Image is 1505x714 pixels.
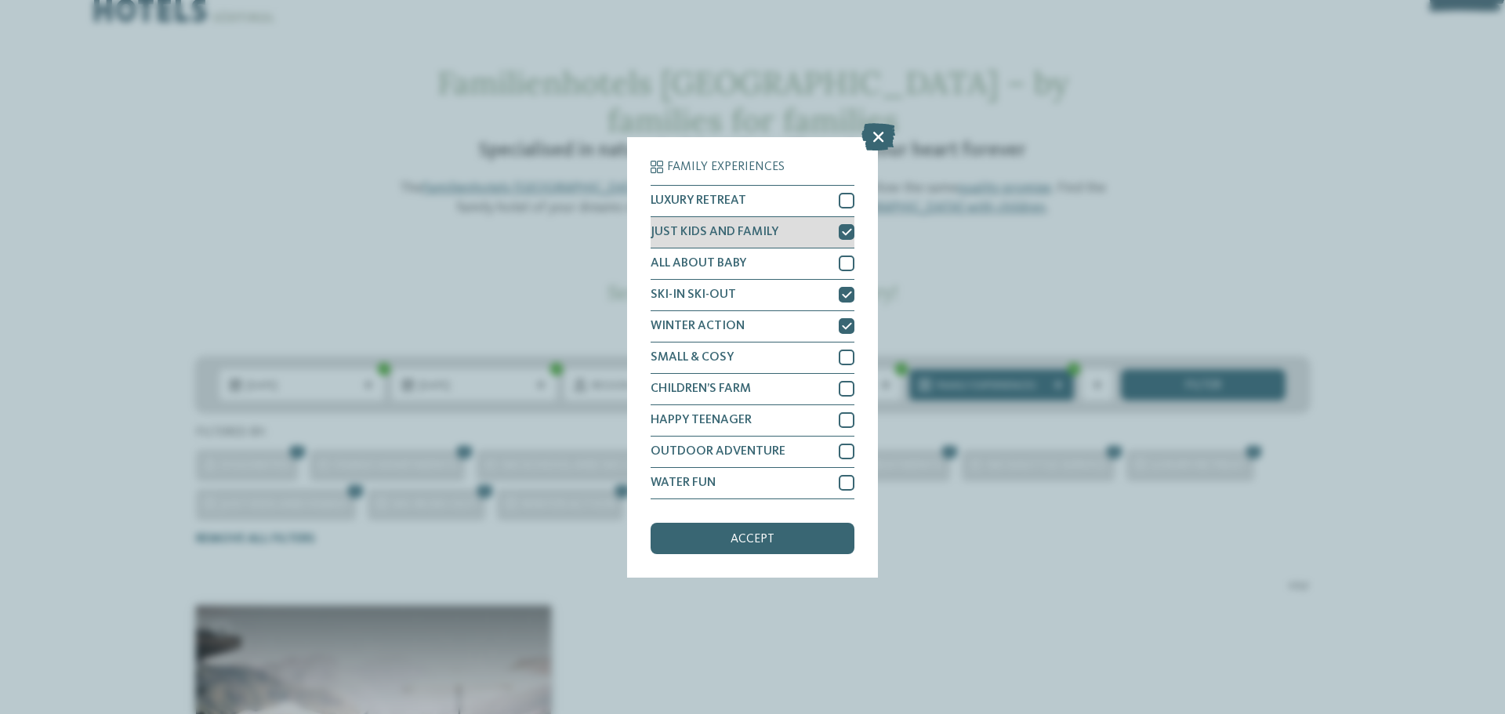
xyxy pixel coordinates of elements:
span: ALL ABOUT BABY [651,257,746,270]
span: LUXURY RETREAT [651,194,746,207]
span: OUTDOOR ADVENTURE [651,445,785,458]
span: CHILDREN’S FARM [651,382,751,395]
span: WINTER ACTION [651,320,745,332]
span: JUST KIDS AND FAMILY [651,226,778,238]
span: Family Experiences [667,161,785,173]
span: WATER FUN [651,477,716,489]
span: SMALL & COSY [651,351,734,364]
span: HAPPY TEENAGER [651,414,752,426]
span: SKI-IN SKI-OUT [651,288,736,301]
span: accept [731,533,774,545]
